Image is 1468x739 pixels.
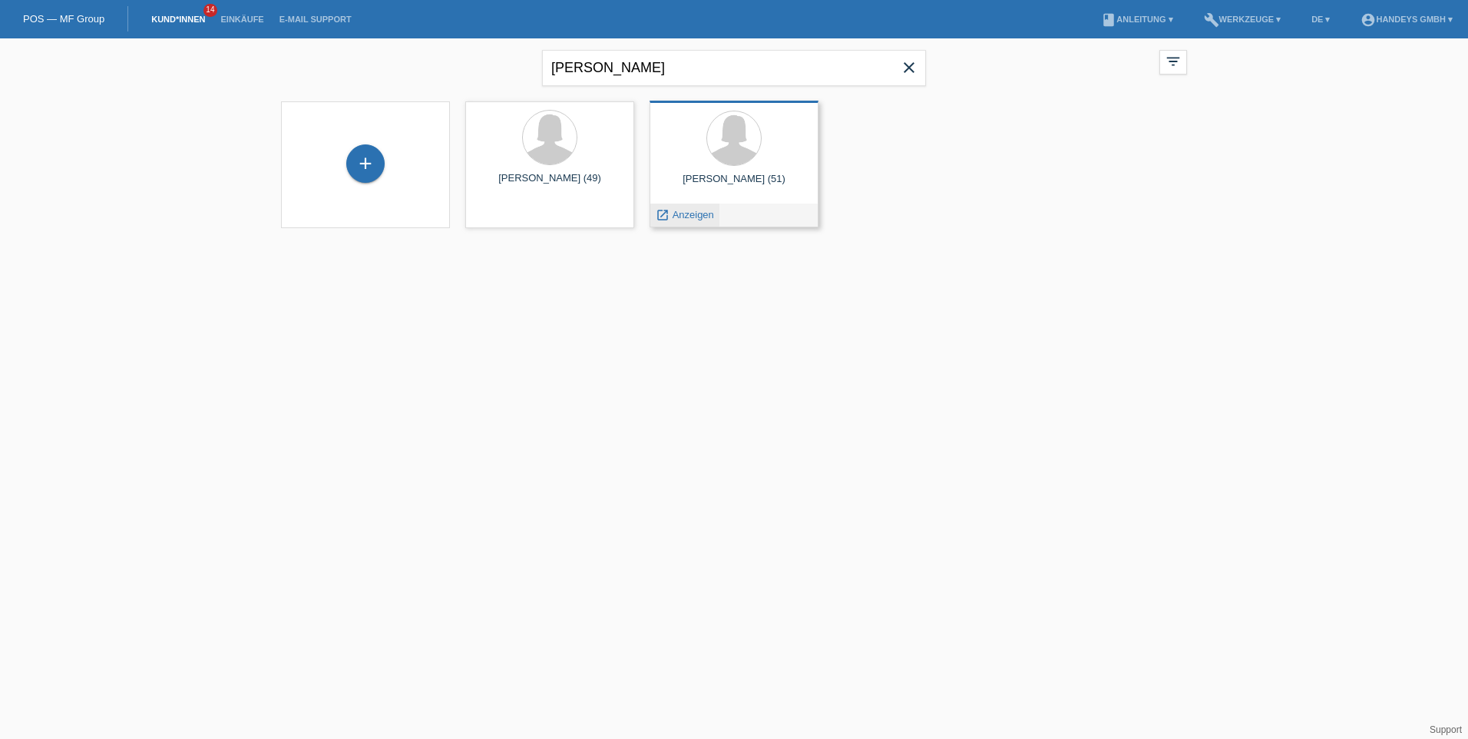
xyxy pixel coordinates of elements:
i: launch [656,208,670,222]
input: Suche... [542,50,926,86]
a: buildWerkzeuge ▾ [1196,15,1289,24]
span: 14 [203,4,217,17]
a: POS — MF Group [23,13,104,25]
div: [PERSON_NAME] (51) [662,173,806,197]
a: E-Mail Support [272,15,359,24]
i: filter_list [1165,53,1182,70]
i: build [1204,12,1219,28]
div: [PERSON_NAME] (49) [478,172,622,197]
a: Kund*innen [144,15,213,24]
div: Kund*in hinzufügen [347,151,384,177]
a: DE ▾ [1304,15,1337,24]
a: launch Anzeigen [656,209,714,220]
i: book [1101,12,1116,28]
a: Einkäufe [213,15,271,24]
a: Support [1430,724,1462,735]
span: Anzeigen [673,209,714,220]
i: close [900,58,918,77]
a: bookAnleitung ▾ [1093,15,1180,24]
i: account_circle [1361,12,1376,28]
a: account_circleHandeys GmbH ▾ [1353,15,1460,24]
